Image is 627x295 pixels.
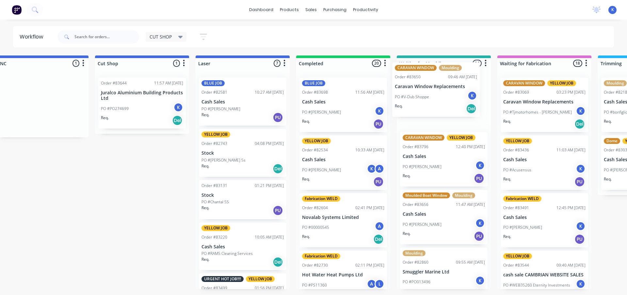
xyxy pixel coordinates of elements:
div: productivity [350,5,381,15]
div: sales [302,5,320,15]
span: CUT SHOP [150,33,172,40]
div: products [277,5,302,15]
div: purchasing [320,5,350,15]
input: Search for orders... [74,30,139,43]
span: K [611,7,614,13]
img: Factory [12,5,22,15]
a: dashboard [246,5,277,15]
div: Workflow [20,33,46,41]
